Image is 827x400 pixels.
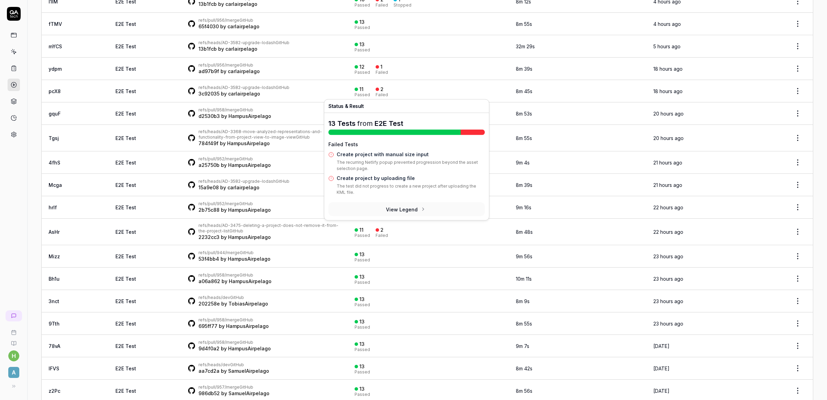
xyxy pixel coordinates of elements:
a: refs/heads/AD-3368-move-analyzed-representations-and-functionality-from-project-view-to-image-view [198,129,322,140]
div: GitHub [198,40,289,46]
a: 13b1fcb [198,46,217,52]
a: refs/heads/AD-3582-upgrade-lodash [198,85,276,90]
a: Mcga [49,182,62,188]
a: refs/heads/AD-3582-upgrade-lodash [198,40,276,45]
a: 3c92035 [198,91,219,97]
a: TobiasAirpelago [228,301,268,307]
a: carlairpelago [228,68,260,74]
div: Passed [355,348,370,352]
a: carlairpelago [227,184,259,190]
time: 23 hours ago [653,298,683,304]
a: E2E Test [115,343,136,349]
div: Passed [355,303,370,307]
div: by [198,278,272,285]
a: E2E Test [115,388,136,394]
a: E2E Test [115,111,136,117]
div: 11 [359,86,364,92]
time: 8m 48s [516,229,533,235]
div: by [198,46,289,52]
a: HampusAirpelago [228,162,271,168]
a: E2E Test [115,66,136,72]
a: 9Tth [49,321,60,327]
a: refs/pull/944/merge [198,250,240,255]
div: GitHub [198,340,271,345]
a: 4fhS [49,160,60,166]
a: HampusAirpelago [228,234,271,240]
a: HampusAirpelago [228,113,271,119]
a: 9d4f0a2 [198,346,219,351]
a: ydpm [49,66,62,72]
time: 8m 55s [516,135,532,141]
div: 13 [359,41,365,48]
a: HampusAirpelago [229,278,272,284]
time: [DATE] [653,388,670,394]
button: A [3,361,24,379]
a: hrlf [49,204,57,210]
a: E2E Test [115,298,136,304]
a: a25750b [198,162,219,168]
div: 2 [380,86,384,92]
div: GitHub [198,362,269,368]
div: by [198,323,269,330]
div: 13 [359,341,365,347]
a: 13b1fcb [198,1,217,7]
div: 13 [359,19,365,25]
div: 13 [359,296,365,302]
a: E2E Test [115,182,136,188]
a: gquF [49,111,61,117]
time: 8m 9s [516,298,530,304]
div: Passed [355,48,370,52]
button: View Legend [328,202,485,216]
time: [DATE] [653,366,670,371]
a: a06a862 [198,278,220,284]
time: 23 hours ago [653,253,683,259]
a: refs/pull/958/merge [198,107,239,112]
a: E2E Test [115,21,136,27]
a: carlairpelago [228,91,260,97]
a: Create project by uploading file [337,175,415,181]
time: 8m 55s [516,321,532,327]
time: 4 hours ago [653,21,681,27]
a: 78vA [49,343,60,349]
a: refs/pull/957/merge [198,384,239,390]
a: HampusAirpelago [227,140,270,146]
div: by [198,256,270,262]
time: 21 hours ago [653,182,682,188]
div: by [198,368,269,374]
a: E2E Test [115,229,136,235]
p: The recurring Netlify popup prevented progression beyond the asset selection page. [337,159,485,174]
div: 13 [359,363,365,370]
a: E2E Test [115,253,136,259]
div: by [198,1,289,8]
button: h [8,350,19,361]
a: 695ff77 [198,323,217,329]
div: Failed [376,233,388,238]
a: Documentation [3,335,24,346]
div: Passed [355,3,370,7]
div: by [198,113,271,120]
div: Failed [376,70,388,74]
a: aa7cd2a [198,368,219,374]
div: GitHub [198,272,272,278]
a: refs/pull/956/merge [198,18,239,23]
a: E2E Test [115,43,136,49]
time: 20 hours ago [653,111,684,117]
div: 11 [359,227,364,233]
a: refs/pull/952/merge [198,201,239,206]
div: Passed [355,325,370,329]
div: GitHub [198,223,341,234]
a: E2E Test [115,366,136,371]
a: refs/heads/AD-3582-upgrade-lodash [198,179,276,184]
div: by [198,300,268,307]
div: Passed [355,233,370,238]
p: The test did not progress to create a new project after uploading the KML file. [337,183,485,198]
div: Failed [376,93,388,97]
a: ad97b9f [198,68,219,74]
div: GitHub [198,156,271,162]
a: 3nct [49,298,59,304]
a: 65f4030 [198,23,219,29]
div: GitHub [198,179,289,184]
a: E2E Test [115,160,136,166]
a: refs/pull/958/merge [198,340,239,345]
